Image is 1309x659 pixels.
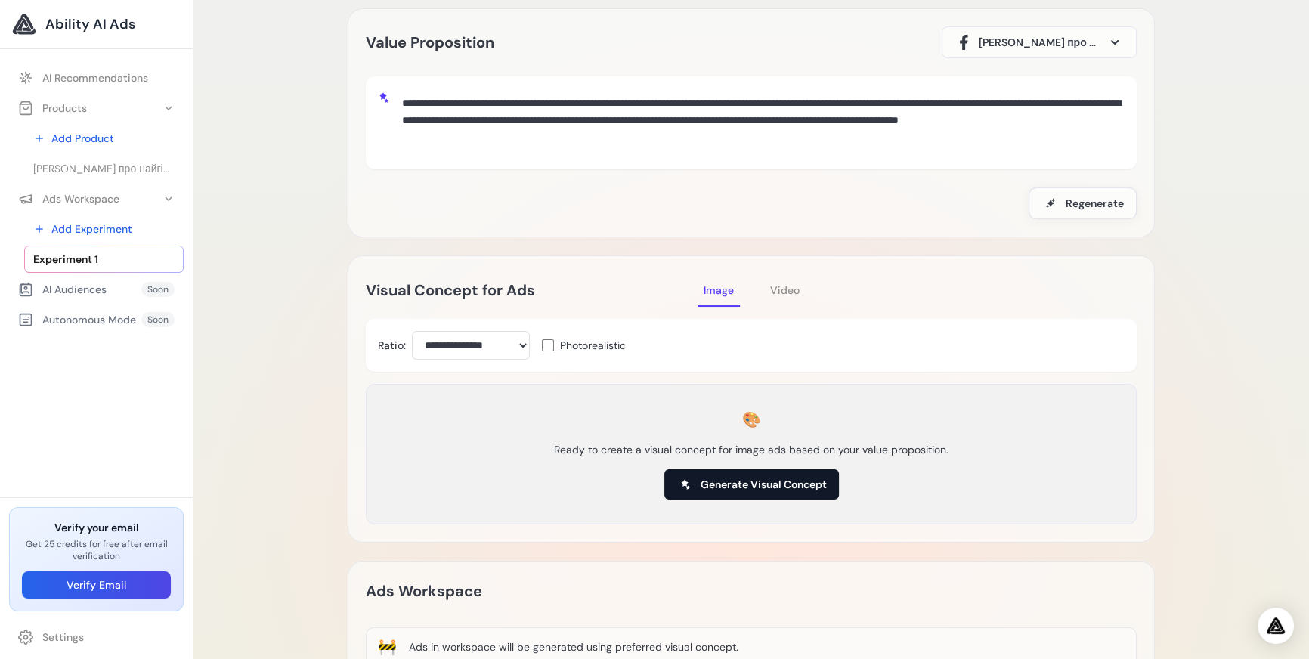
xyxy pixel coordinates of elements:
[18,312,136,327] div: Autonomous Mode
[12,12,181,36] a: Ability AI Ads
[742,409,761,430] div: 🎨
[560,338,626,353] span: Photorealistic
[378,636,397,657] div: 🚧
[542,339,554,351] input: Photorealistic
[698,274,740,307] button: Image
[770,283,800,297] span: Video
[1258,608,1294,644] div: Open Intercom Messenger
[409,639,738,654] div: Ads in workspace will be generated using preferred visual concept.
[141,282,175,297] span: Soon
[18,101,87,116] div: Products
[18,282,107,297] div: AI Audiences
[366,278,698,302] h2: Visual Concept for Ads
[22,571,171,599] button: Verify Email
[704,283,734,297] span: Image
[366,30,494,54] h2: Value Proposition
[764,274,806,307] button: Video
[24,246,184,273] a: Experiment 1
[378,338,406,353] label: Ratio:
[141,312,175,327] span: Soon
[24,125,184,152] a: Add Product
[701,477,827,492] span: Generate Visual Concept
[18,191,119,206] div: Ads Workspace
[45,14,135,35] span: Ability AI Ads
[366,579,482,603] h2: Ads Workspace
[664,469,839,500] button: Generate Visual Concept
[33,252,98,267] span: Experiment 1
[24,215,184,243] a: Add Experiment
[22,520,171,535] h3: Verify your email
[22,538,171,562] p: Get 25 credits for free after email verification
[979,35,1100,50] span: [PERSON_NAME] про найгірший сезон у кар’єрі: [PERSON_NAME], який не грає, — ніщо — [DOMAIN_NAME]
[33,161,175,176] span: [PERSON_NAME] про найгірший сезон у кар’єрі: [PERSON_NAME], який не грає, — ніщо — [DOMAIN_NAME]
[24,155,184,182] a: [PERSON_NAME] про найгірший сезон у кар’єрі: [PERSON_NAME], який не грає, — ніщо — [DOMAIN_NAME]
[1066,196,1124,211] span: Regenerate
[9,64,184,91] a: AI Recommendations
[554,442,948,457] p: Ready to create a visual concept for image ads based on your value proposition.
[9,185,184,212] button: Ads Workspace
[942,26,1137,58] button: [PERSON_NAME] про найгірший сезон у кар’єрі: [PERSON_NAME], який не грає, — ніщо — [DOMAIN_NAME]
[9,623,184,651] a: Settings
[9,94,184,122] button: Products
[1029,187,1137,219] button: Regenerate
